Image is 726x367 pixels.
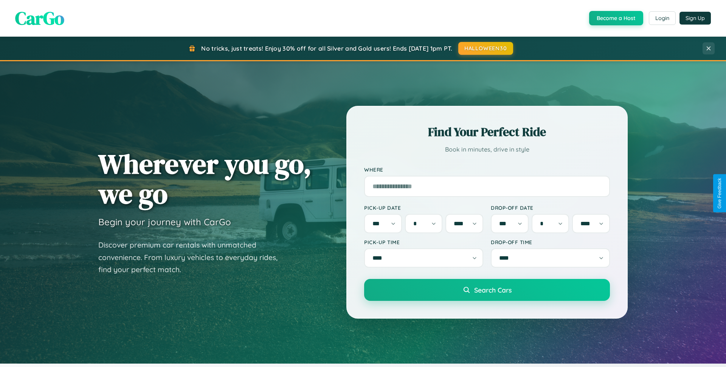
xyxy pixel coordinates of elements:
[717,178,722,209] div: Give Feedback
[679,12,711,25] button: Sign Up
[364,204,483,211] label: Pick-up Date
[201,45,452,52] span: No tricks, just treats! Enjoy 30% off for all Silver and Gold users! Ends [DATE] 1pm PT.
[364,166,610,173] label: Where
[458,42,513,55] button: HALLOWEEN30
[589,11,643,25] button: Become a Host
[364,124,610,140] h2: Find Your Perfect Ride
[491,204,610,211] label: Drop-off Date
[364,144,610,155] p: Book in minutes, drive in style
[474,286,512,294] span: Search Cars
[364,279,610,301] button: Search Cars
[15,6,64,31] span: CarGo
[98,216,231,228] h3: Begin your journey with CarGo
[491,239,610,245] label: Drop-off Time
[98,149,312,209] h1: Wherever you go, we go
[364,239,483,245] label: Pick-up Time
[98,239,287,276] p: Discover premium car rentals with unmatched convenience. From luxury vehicles to everyday rides, ...
[649,11,676,25] button: Login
